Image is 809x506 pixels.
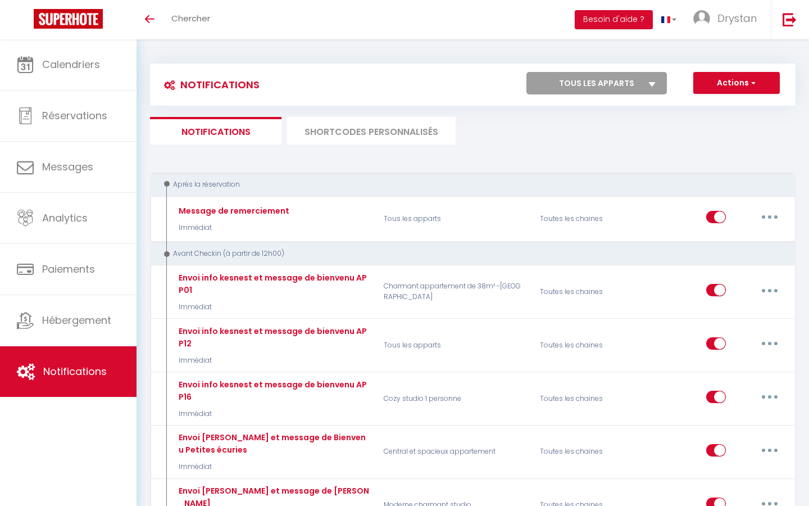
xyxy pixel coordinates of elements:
[693,10,710,27] img: ...
[176,205,289,217] div: Message de remerciement
[42,211,88,225] span: Analytics
[158,72,260,97] h3: Notifications
[171,12,210,24] span: Chercher
[176,302,369,313] p: Immédiat
[533,272,637,313] div: Toutes les chaines
[376,378,533,419] p: Cozy studio 1 personne
[42,313,111,327] span: Hébergement
[42,109,107,123] span: Réservations
[176,223,289,233] p: Immédiat
[575,10,653,29] button: Besoin d'aide ?
[176,431,369,456] div: Envoi [PERSON_NAME] et message de Bienvenu Petites écuries
[42,160,93,174] span: Messages
[376,325,533,366] p: Tous les apparts
[176,272,369,296] div: Envoi info kesnest et message de bienvenu APP01
[533,202,637,235] div: Toutes les chaines
[34,9,103,29] img: Super Booking
[176,378,369,403] div: Envoi info kesnest et message de bienvenu APP16
[693,72,780,94] button: Actions
[533,325,637,366] div: Toutes les chaines
[287,117,456,144] li: SHORTCODES PERSONNALISÉS
[783,12,797,26] img: logout
[533,378,637,419] div: Toutes les chaines
[176,355,369,366] p: Immédiat
[176,462,369,472] p: Immédiat
[533,431,637,472] div: Toutes les chaines
[376,431,533,472] p: Central et spacieux appartement
[161,249,773,259] div: Avant Checkin (à partir de 12h00)
[376,202,533,235] p: Tous les apparts
[150,117,281,144] li: Notifications
[376,272,533,313] p: Charmant appartement de 38m² -[GEOGRAPHIC_DATA]
[717,11,757,25] span: Drystan
[42,262,95,276] span: Paiements
[42,57,100,71] span: Calendriers
[161,179,773,190] div: Après la réservation
[176,409,369,419] p: Immédiat
[176,325,369,350] div: Envoi info kesnest et message de bienvenu APP12
[43,364,107,378] span: Notifications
